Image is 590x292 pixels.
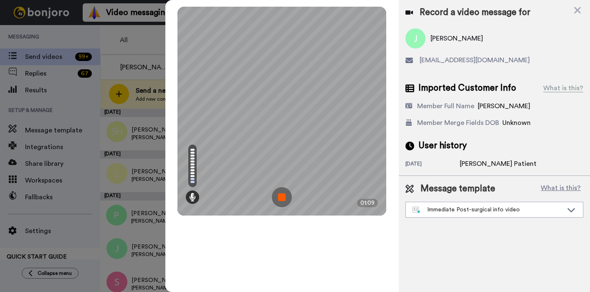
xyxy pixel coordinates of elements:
span: Unknown [502,119,531,126]
button: What is this? [538,183,583,195]
div: 01:09 [357,199,378,207]
img: nextgen-template.svg [413,207,420,213]
div: Member Merge Fields DOB [417,118,499,128]
span: [PERSON_NAME] [478,103,530,109]
span: User history [418,140,467,152]
div: [DATE] [405,160,460,169]
div: Member Full Name [417,101,474,111]
span: [EMAIL_ADDRESS][DOMAIN_NAME] [420,55,530,65]
div: What is this? [543,83,583,93]
span: Message template [420,183,495,195]
span: Imported Customer Info [418,82,516,94]
div: Immediate Post-surgical info video [413,206,563,214]
div: [PERSON_NAME] Patient [460,159,537,169]
img: ic_record_stop.svg [272,187,292,207]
